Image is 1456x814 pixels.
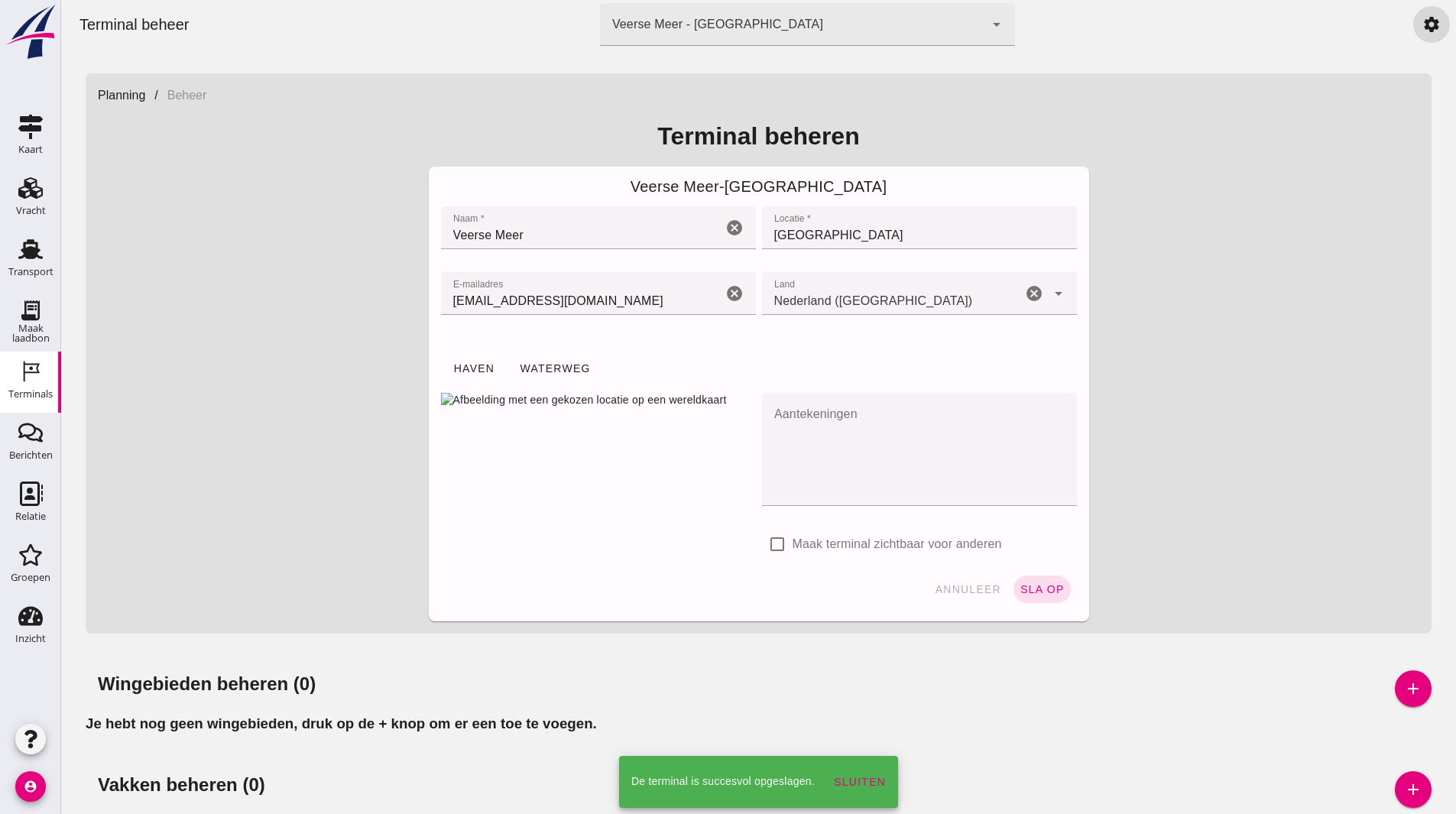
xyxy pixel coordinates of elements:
[8,267,54,277] div: Transport
[926,15,945,34] i: arrow_drop_down
[766,768,831,796] button: Sluiten
[11,572,50,582] div: Groepen
[37,86,84,105] a: Planning
[392,362,434,375] span: Haven
[87,86,102,105] li: /
[380,174,1016,199] div: Veerse Meer - [GEOGRAPHIC_DATA]
[988,284,1007,303] i: Open
[1343,780,1361,799] i: add
[873,583,940,595] span: annuleer
[446,350,541,387] button: Waterweg
[9,450,53,460] div: Berichten
[551,15,762,34] div: Veerse Meer - [GEOGRAPHIC_DATA]
[952,576,1010,603] button: sla op
[570,774,754,790] div: De terminal is succesvol opgeslagen.
[3,4,58,60] img: logo-small.a267ee39.svg
[664,219,683,237] i: Wis Naam *
[8,389,53,399] div: Terminals
[964,284,982,303] i: Wis Land
[664,284,683,303] i: Wis E-mailadres
[24,670,255,707] h2: Wingebieden beheren (0)
[15,634,46,644] div: Inzicht
[867,576,946,603] button: annuleer
[772,776,825,788] span: Sluiten
[24,713,536,735] h3: Je hebt nog geen wingebieden, druk op de + knop om er een toe te voegen.
[18,144,43,154] div: Kaart
[24,118,1370,154] h1: Terminal beheren
[16,206,46,216] div: Vracht
[15,771,46,802] i: account_circle
[15,511,46,521] div: Relatie
[458,362,529,375] span: Waterweg
[731,523,941,566] label: Maak terminal zichtbaar voor anderen
[1361,15,1380,34] i: settings
[958,583,1004,595] span: sla op
[380,350,446,387] button: Haven
[380,393,695,570] img: Afbeelding met een gekozen locatie op een wereldkaart
[24,771,204,808] h2: Vakken beheren (0)
[1343,679,1361,698] i: add
[6,14,140,35] div: Terminal beheer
